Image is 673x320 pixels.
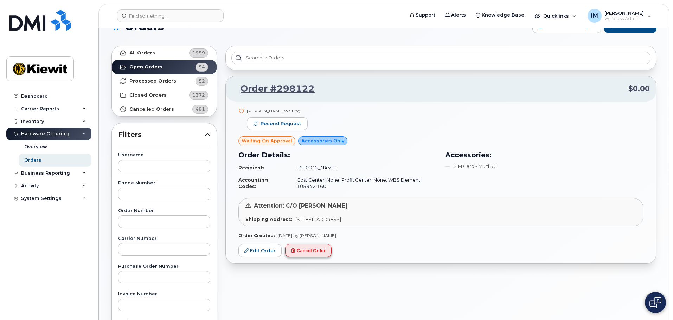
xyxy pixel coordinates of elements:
[192,92,205,98] span: 1372
[112,46,217,60] a: All Orders1959
[543,13,569,19] span: Quicklinks
[118,153,210,157] label: Username
[405,8,440,22] a: Support
[129,106,174,112] strong: Cancelled Orders
[129,50,155,56] strong: All Orders
[277,233,336,238] span: [DATE] by [PERSON_NAME]
[238,233,275,238] strong: Order Created:
[238,244,282,257] a: Edit Order
[445,163,643,170] li: SIM Card - Multi 5G
[247,117,308,130] button: Resend request
[290,162,437,174] td: [PERSON_NAME]
[238,150,437,160] h3: Order Details:
[440,8,471,22] a: Alerts
[242,137,292,144] span: Waiting On Approval
[117,9,224,22] input: Find something...
[301,137,344,144] span: Accessories Only
[125,21,164,32] span: Orders
[129,64,162,70] strong: Open Orders
[295,216,341,222] span: [STREET_ADDRESS]
[231,52,650,64] input: Search in orders
[238,165,264,170] strong: Recipient:
[445,150,643,160] h3: Accessories:
[118,236,210,241] label: Carrier Number
[471,8,529,22] a: Knowledge Base
[112,60,217,74] a: Open Orders54
[112,88,217,102] a: Closed Orders1372
[290,174,437,192] td: Cost Center: None, Profit Center: None, WBS Element: 105942.1601
[118,264,210,269] label: Purchase Order Number
[112,74,217,88] a: Processed Orders52
[129,78,176,84] strong: Processed Orders
[112,102,217,116] a: Cancelled Orders481
[604,16,644,21] span: Wireless Admin
[118,209,210,213] label: Order Number
[416,12,435,19] span: Support
[628,84,650,94] span: $0.00
[285,244,332,257] button: Cancel Order
[118,292,210,296] label: Invoice Number
[232,83,315,95] a: Order #298122
[245,216,293,222] strong: Shipping Address:
[604,10,644,16] span: [PERSON_NAME]
[530,9,581,23] div: Quicklinks
[451,12,466,19] span: Alerts
[196,106,205,112] span: 481
[247,108,308,114] div: [PERSON_NAME] waiting
[591,12,598,20] span: IM
[192,50,205,56] span: 1959
[118,130,205,140] span: Filters
[129,92,167,98] strong: Closed Orders
[254,202,348,209] span: Attention: C/O [PERSON_NAME]
[199,78,205,84] span: 52
[649,297,661,308] img: Open chat
[238,177,268,189] strong: Accounting Codes:
[118,181,210,185] label: Phone Number
[482,12,524,19] span: Knowledge Base
[583,9,656,23] div: Ivette Michel
[261,120,301,127] span: Resend request
[199,64,205,70] span: 54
